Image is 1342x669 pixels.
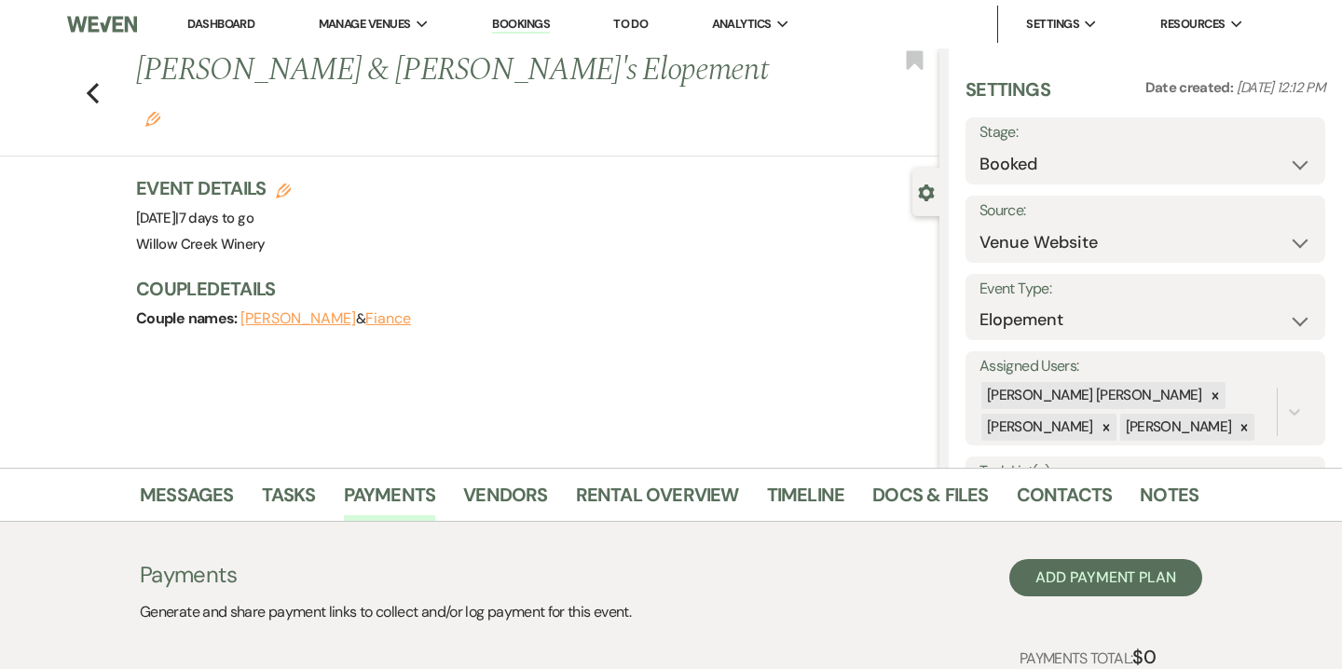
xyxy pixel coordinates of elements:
span: | [175,209,253,227]
div: [PERSON_NAME] [1120,414,1235,441]
span: 7 days to go [179,209,253,227]
span: [DATE] 12:12 PM [1237,78,1325,97]
a: Notes [1140,480,1198,521]
div: [PERSON_NAME] [981,414,1096,441]
button: Add Payment Plan [1009,559,1202,596]
button: Close lead details [918,183,935,200]
span: Analytics [712,15,772,34]
button: [PERSON_NAME] [240,311,356,326]
label: Event Type: [979,276,1311,303]
a: Dashboard [187,16,254,32]
a: Bookings [492,16,550,34]
span: & [240,309,411,328]
a: Contacts [1017,480,1113,521]
img: Weven Logo [67,5,137,44]
a: To Do [613,16,648,32]
a: Docs & Files [872,480,988,521]
span: Willow Creek Winery [136,235,266,253]
span: Date created: [1145,78,1237,97]
label: Task List(s): [979,458,1311,485]
a: Timeline [767,480,845,521]
div: [PERSON_NAME] [PERSON_NAME] [981,382,1205,409]
a: Payments [344,480,436,521]
strong: $0 [1132,645,1156,669]
p: Generate and share payment links to collect and/or log payment for this event. [140,600,631,624]
span: Couple names: [136,308,240,328]
a: Messages [140,480,234,521]
h1: [PERSON_NAME] & [PERSON_NAME]'s Elopement [136,48,772,137]
span: Resources [1160,15,1225,34]
a: Tasks [262,480,316,521]
a: Rental Overview [576,480,739,521]
h3: Event Details [136,175,291,201]
span: Settings [1026,15,1079,34]
span: Manage Venues [319,15,411,34]
label: Stage: [979,119,1311,146]
h3: Payments [140,559,631,591]
h3: Settings [965,76,1050,117]
button: Edit [145,110,160,127]
label: Assigned Users: [979,353,1311,380]
h3: Couple Details [136,276,921,302]
label: Source: [979,198,1311,225]
a: Vendors [463,480,547,521]
button: Fiance [365,311,411,326]
span: [DATE] [136,209,253,227]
